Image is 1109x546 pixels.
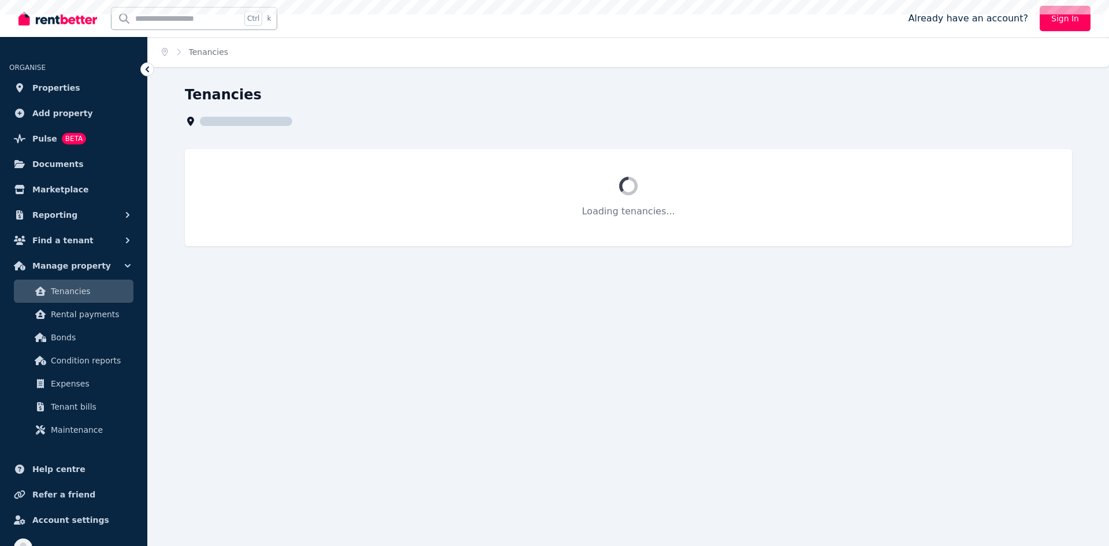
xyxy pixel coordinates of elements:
[32,513,109,527] span: Account settings
[32,183,88,196] span: Marketplace
[32,259,111,273] span: Manage property
[14,372,133,395] a: Expenses
[9,127,138,150] a: PulseBETA
[51,423,129,437] span: Maintenance
[62,133,86,144] span: BETA
[244,11,262,26] span: Ctrl
[14,349,133,372] a: Condition reports
[51,330,129,344] span: Bonds
[14,303,133,326] a: Rental payments
[14,418,133,441] a: Maintenance
[148,37,242,67] nav: Breadcrumb
[9,64,46,72] span: ORGANISE
[32,132,57,146] span: Pulse
[51,377,129,391] span: Expenses
[51,354,129,367] span: Condition reports
[9,483,138,506] a: Refer a friend
[51,284,129,298] span: Tenancies
[189,46,229,58] span: Tenancies
[9,254,138,277] button: Manage property
[32,81,80,95] span: Properties
[908,12,1028,25] span: Already have an account?
[14,395,133,418] a: Tenant bills
[185,86,262,104] h1: Tenancies
[9,203,138,226] button: Reporting
[267,14,271,23] span: k
[51,307,129,321] span: Rental payments
[32,157,84,171] span: Documents
[9,76,138,99] a: Properties
[213,205,1044,218] p: Loading tenancies...
[9,102,138,125] a: Add property
[32,488,95,502] span: Refer a friend
[32,462,85,476] span: Help centre
[14,280,133,303] a: Tenancies
[14,326,133,349] a: Bonds
[32,106,93,120] span: Add property
[51,400,129,414] span: Tenant bills
[9,458,138,481] a: Help centre
[9,229,138,252] button: Find a tenant
[9,508,138,532] a: Account settings
[9,178,138,201] a: Marketplace
[1040,6,1091,31] a: Sign In
[9,153,138,176] a: Documents
[18,10,97,27] img: RentBetter
[32,233,94,247] span: Find a tenant
[32,208,77,222] span: Reporting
